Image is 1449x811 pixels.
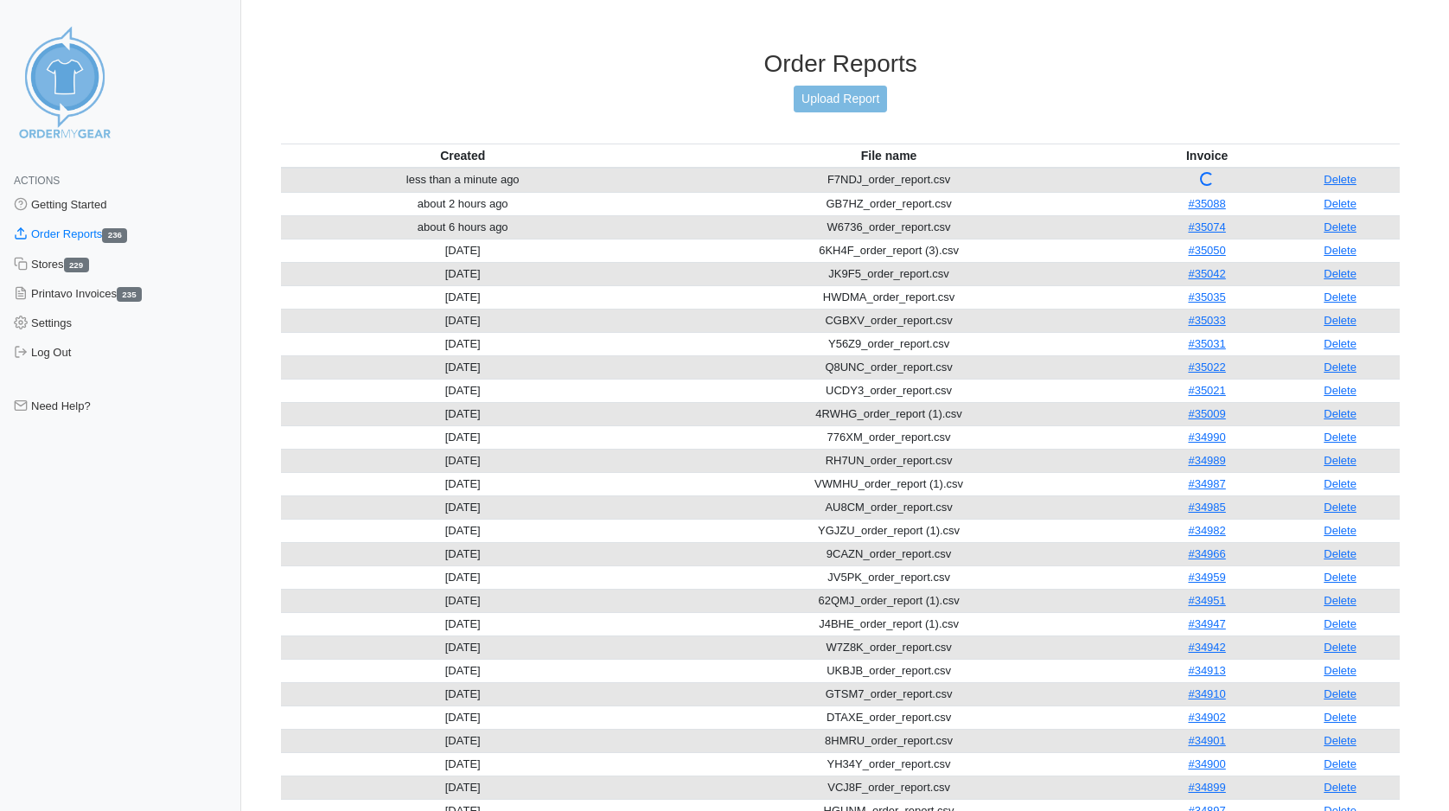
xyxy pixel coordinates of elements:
td: CGBXV_order_report.csv [644,309,1133,332]
a: Delete [1324,641,1356,654]
td: [DATE] [281,355,644,379]
a: Delete [1324,314,1356,327]
a: Delete [1324,757,1356,770]
a: Delete [1324,477,1356,490]
a: Delete [1324,547,1356,560]
td: GTSM7_order_report.csv [644,682,1133,706]
th: File name [644,144,1133,168]
td: VWMHU_order_report (1).csv [644,472,1133,495]
span: 236 [102,228,127,243]
td: [DATE] [281,495,644,519]
td: YH34Y_order_report.csv [644,752,1133,776]
a: Delete [1324,267,1356,280]
a: Delete [1324,734,1356,747]
td: less than a minute ago [281,168,644,193]
a: #34990 [1188,431,1225,444]
a: Delete [1324,571,1356,584]
a: Delete [1324,337,1356,350]
a: #34899 [1188,781,1225,794]
td: Y56Z9_order_report.csv [644,332,1133,355]
td: RH7UN_order_report.csv [644,449,1133,472]
td: [DATE] [281,565,644,589]
td: [DATE] [281,542,644,565]
a: #34910 [1188,687,1225,700]
a: #35035 [1188,291,1225,303]
td: 9CAZN_order_report.csv [644,542,1133,565]
a: Delete [1324,594,1356,607]
a: #34913 [1188,664,1225,677]
th: Invoice [1133,144,1280,168]
td: [DATE] [281,752,644,776]
td: 6KH4F_order_report (3).csv [644,239,1133,262]
td: YGJZU_order_report (1).csv [644,519,1133,542]
span: Actions [14,175,60,187]
a: Delete [1324,220,1356,233]
a: #35031 [1188,337,1225,350]
a: #34959 [1188,571,1225,584]
td: [DATE] [281,262,644,285]
a: #34966 [1188,547,1225,560]
td: JK9F5_order_report.csv [644,262,1133,285]
h3: Order Reports [281,49,1400,79]
td: W6736_order_report.csv [644,215,1133,239]
td: HWDMA_order_report.csv [644,285,1133,309]
td: VCJ8F_order_report.csv [644,776,1133,799]
td: 62QMJ_order_report (1).csv [644,589,1133,612]
td: DTAXE_order_report.csv [644,706,1133,729]
span: 235 [117,287,142,302]
td: [DATE] [281,239,644,262]
td: [DATE] [281,729,644,752]
td: W7Z8K_order_report.csv [644,635,1133,659]
td: [DATE] [281,682,644,706]
th: Created [281,144,644,168]
span: 229 [64,258,89,272]
a: #34951 [1188,594,1225,607]
td: about 6 hours ago [281,215,644,239]
td: [DATE] [281,519,644,542]
td: AU8CM_order_report.csv [644,495,1133,519]
td: Q8UNC_order_report.csv [644,355,1133,379]
a: #34982 [1188,524,1225,537]
td: [DATE] [281,402,644,425]
a: #35042 [1188,267,1225,280]
td: F7NDJ_order_report.csv [644,168,1133,193]
a: Delete [1324,454,1356,467]
td: [DATE] [281,449,644,472]
td: [DATE] [281,659,644,682]
td: about 2 hours ago [281,192,644,215]
a: Delete [1324,291,1356,303]
td: [DATE] [281,635,644,659]
td: [DATE] [281,776,644,799]
td: [DATE] [281,309,644,332]
td: GB7HZ_order_report.csv [644,192,1133,215]
a: #34902 [1188,711,1225,724]
a: Delete [1324,407,1356,420]
a: Delete [1324,687,1356,700]
a: #34947 [1188,617,1225,630]
td: JV5PK_order_report.csv [644,565,1133,589]
a: Delete [1324,361,1356,374]
a: Delete [1324,384,1356,397]
a: #35074 [1188,220,1225,233]
td: [DATE] [281,285,644,309]
td: J4BHE_order_report (1).csv [644,612,1133,635]
a: Delete [1324,501,1356,514]
a: #34900 [1188,757,1225,770]
a: Delete [1324,197,1356,210]
a: #34987 [1188,477,1225,490]
td: [DATE] [281,706,644,729]
a: #34901 [1188,734,1225,747]
a: Delete [1324,524,1356,537]
a: #35022 [1188,361,1225,374]
a: #35009 [1188,407,1225,420]
a: Delete [1324,781,1356,794]
td: 8HMRU_order_report.csv [644,729,1133,752]
td: [DATE] [281,332,644,355]
a: #35033 [1188,314,1225,327]
a: #34989 [1188,454,1225,467]
td: [DATE] [281,379,644,402]
td: UKBJB_order_report.csv [644,659,1133,682]
a: #35021 [1188,384,1225,397]
td: [DATE] [281,612,644,635]
td: [DATE] [281,472,644,495]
